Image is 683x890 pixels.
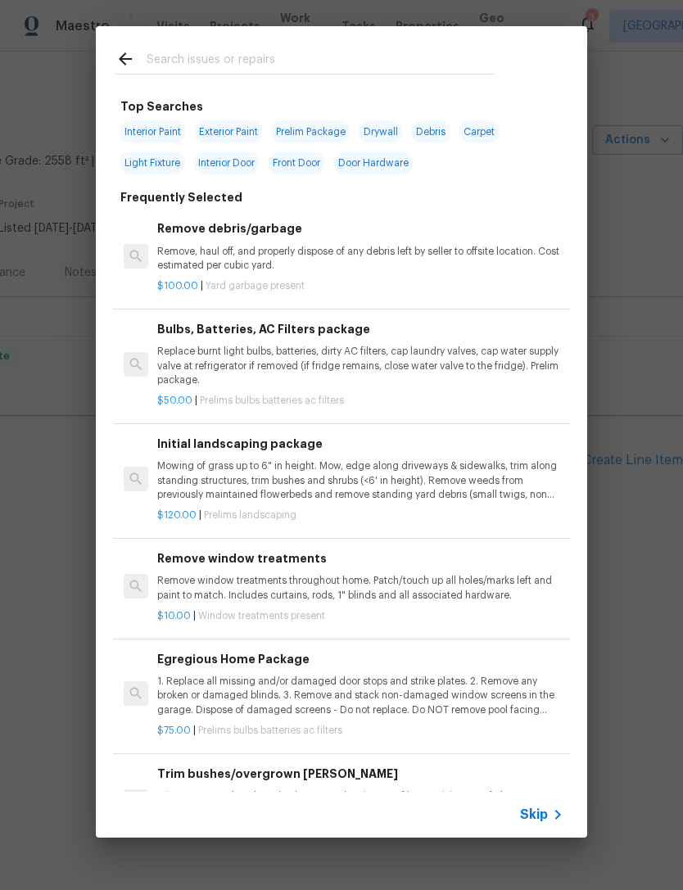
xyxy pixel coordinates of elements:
span: Door Hardware [333,151,414,174]
span: Carpet [459,120,500,143]
p: Remove window treatments throughout home. Patch/touch up all holes/marks left and paint to match.... [157,574,563,602]
span: Skip [520,806,548,823]
span: Exterior Paint [194,120,263,143]
h6: Egregious Home Package [157,650,563,668]
h6: Remove debris/garbage [157,219,563,237]
span: Debris [411,120,450,143]
h6: Remove window treatments [157,549,563,567]
span: Prelims bulbs batteries ac filters [198,725,342,735]
span: $50.00 [157,395,192,405]
span: $75.00 [157,725,191,735]
p: | [157,609,563,623]
span: $120.00 [157,510,197,520]
h6: Frequently Selected [120,188,242,206]
p: | [157,508,563,522]
span: Interior Door [193,151,260,174]
p: Remove, haul off, and properly dispose of any debris left by seller to offsite location. Cost est... [157,245,563,273]
span: Drywall [359,120,403,143]
p: | [157,724,563,738]
p: Replace burnt light bulbs, batteries, dirty AC filters, cap laundry valves, cap water supply valv... [157,345,563,386]
span: Yard garbage present [206,281,305,291]
h6: Bulbs, Batteries, AC Filters package [157,320,563,338]
span: Window treatments present [198,611,325,621]
input: Search issues or repairs [147,49,494,74]
p: Trim overgrown hegdes & bushes around perimeter of home giving 12" of clearance. Properly dispose... [157,789,563,817]
p: | [157,279,563,293]
p: | [157,394,563,408]
h6: Initial landscaping package [157,435,563,453]
span: Front Door [268,151,325,174]
p: Mowing of grass up to 6" in height. Mow, edge along driveways & sidewalks, trim along standing st... [157,459,563,501]
span: Prelims bulbs batteries ac filters [200,395,344,405]
span: Prelim Package [271,120,351,143]
span: Prelims landscaping [204,510,296,520]
span: Interior Paint [120,120,186,143]
span: $10.00 [157,611,191,621]
span: Light Fixture [120,151,185,174]
h6: Trim bushes/overgrown [PERSON_NAME] [157,765,563,783]
span: $100.00 [157,281,198,291]
p: 1. Replace all missing and/or damaged door stops and strike plates. 2. Remove any broken or damag... [157,675,563,716]
h6: Top Searches [120,97,203,115]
